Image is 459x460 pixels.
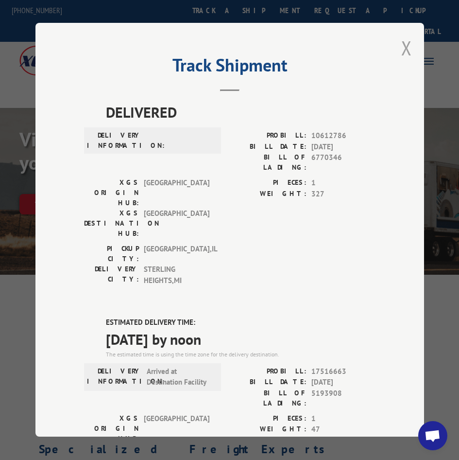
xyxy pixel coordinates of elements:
[84,413,139,444] label: XGS ORIGIN HUB:
[106,350,375,359] div: The estimated time is using the time zone for the delivery destination.
[230,189,306,200] label: WEIGHT:
[230,366,306,377] label: PROBILL:
[84,264,139,286] label: DELIVERY CITY:
[230,388,306,408] label: BILL OF LADING:
[84,244,139,264] label: PICKUP CITY:
[230,177,306,189] label: PIECES:
[230,377,306,388] label: BILL DATE:
[230,130,306,142] label: PROBILL:
[230,413,306,425] label: PIECES:
[84,208,139,239] label: XGS DESTINATION HUB:
[311,377,375,388] span: [DATE]
[106,317,375,328] label: ESTIMATED DELIVERY TIME:
[311,366,375,377] span: 17516663
[311,388,375,408] span: 5193908
[144,177,209,208] span: [GEOGRAPHIC_DATA]
[84,177,139,208] label: XGS ORIGIN HUB:
[311,130,375,142] span: 10612786
[147,366,212,388] span: Arrived at Destination Facility
[311,142,375,153] span: [DATE]
[106,328,375,350] span: [DATE] by noon
[311,413,375,425] span: 1
[144,208,209,239] span: [GEOGRAPHIC_DATA]
[87,366,142,388] label: DELIVERY INFORMATION:
[87,130,142,151] label: DELIVERY INFORMATION:
[311,177,375,189] span: 1
[311,152,375,173] span: 6770346
[418,421,447,450] div: Open chat
[144,244,209,264] span: [GEOGRAPHIC_DATA] , IL
[106,101,375,123] span: DELIVERED
[144,264,209,286] span: STERLING HEIGHTS , MI
[311,189,375,200] span: 327
[84,58,375,77] h2: Track Shipment
[311,424,375,435] span: 47
[230,424,306,435] label: WEIGHT:
[401,35,412,61] button: Close modal
[230,152,306,173] label: BILL OF LADING:
[230,142,306,153] label: BILL DATE:
[144,413,209,444] span: [GEOGRAPHIC_DATA]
